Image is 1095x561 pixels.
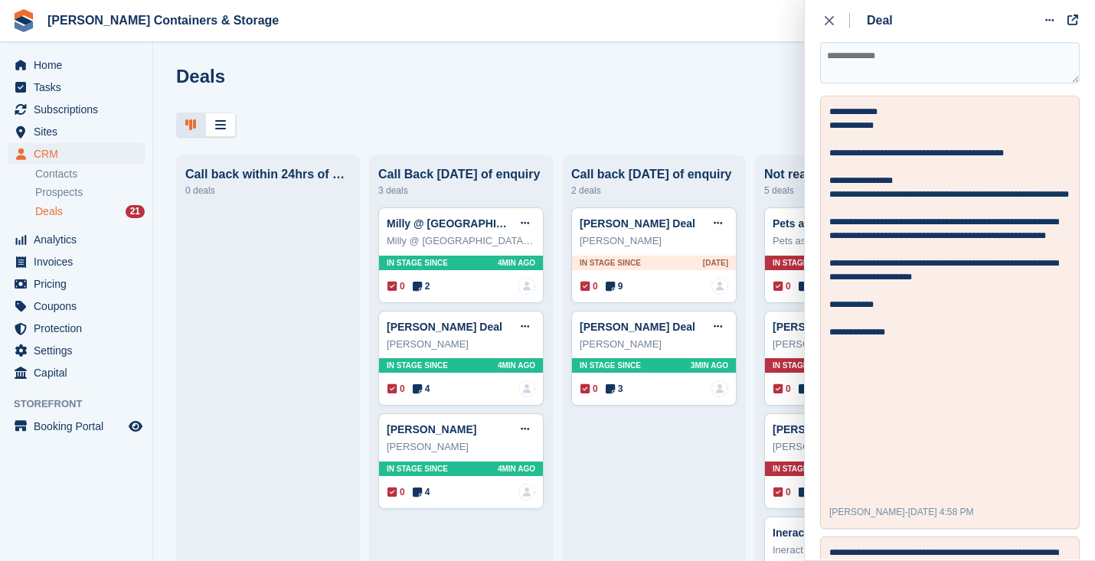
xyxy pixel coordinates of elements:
[126,205,145,218] div: 21
[8,295,145,317] a: menu
[518,380,535,397] a: deal-assignee-blank
[773,423,862,435] a: [PERSON_NAME]
[8,318,145,339] a: menu
[35,204,63,219] span: Deals
[8,340,145,361] a: menu
[580,382,598,396] span: 0
[126,417,145,435] a: Preview store
[387,257,448,269] span: In stage since
[34,340,126,361] span: Settings
[34,229,126,250] span: Analytics
[34,318,126,339] span: Protection
[711,380,728,397] img: deal-assignee-blank
[34,143,126,165] span: CRM
[34,416,126,437] span: Booking Portal
[413,279,430,293] span: 2
[8,273,145,295] a: menu
[498,360,535,371] span: 4MIN AGO
[185,168,351,181] div: Call back within 24hrs of enquiry
[387,463,448,475] span: In stage since
[378,181,544,200] div: 3 deals
[773,337,921,352] div: [PERSON_NAME]
[606,279,623,293] span: 9
[8,229,145,250] a: menu
[799,485,821,499] span: 16
[8,77,145,98] a: menu
[8,54,145,76] a: menu
[691,360,728,371] span: 3MIN AGO
[413,485,430,499] span: 4
[176,66,225,86] h1: Deals
[8,121,145,142] a: menu
[829,505,974,519] div: -
[908,507,974,517] span: [DATE] 4:58 PM
[387,337,535,352] div: [PERSON_NAME]
[773,233,921,249] div: Pets as Therapy
[387,360,448,371] span: In stage since
[387,485,405,499] span: 0
[829,507,905,517] span: [PERSON_NAME]
[35,204,145,220] a: Deals 21
[8,99,145,120] a: menu
[387,382,405,396] span: 0
[703,257,728,269] span: [DATE]
[34,251,126,272] span: Invoices
[773,543,921,558] div: Ineract UK Ltd
[34,362,126,383] span: Capital
[773,463,834,475] span: In stage since
[580,321,695,333] a: [PERSON_NAME] Deal
[773,360,834,371] span: In stage since
[387,233,535,249] div: Milly @ [GEOGRAPHIC_DATA] Coffee Roasters
[764,168,930,181] div: Not ready to book just yet
[8,143,145,165] a: menu
[387,423,476,435] a: [PERSON_NAME]
[35,184,145,201] a: Prospects
[185,181,351,200] div: 0 deals
[387,217,652,230] a: Milly @ [GEOGRAPHIC_DATA] Coffee Roasters Deal
[580,217,695,230] a: [PERSON_NAME] Deal
[518,278,535,295] img: deal-assignee-blank
[8,362,145,383] a: menu
[711,278,728,295] a: deal-assignee-blank
[773,485,791,499] span: 0
[580,233,728,249] div: [PERSON_NAME]
[773,382,791,396] span: 0
[799,382,816,396] span: 5
[378,168,544,181] div: Call Back [DATE] of enquiry
[34,295,126,317] span: Coupons
[773,527,871,539] a: Ineract UK Ltd Deal
[387,321,502,333] a: [PERSON_NAME] Deal
[580,360,641,371] span: In stage since
[518,484,535,501] a: deal-assignee-blank
[34,54,126,76] span: Home
[773,217,881,230] a: Pets as Therapy Deal
[571,168,737,181] div: Call back [DATE] of enquiry
[14,396,152,412] span: Storefront
[773,439,921,455] div: [PERSON_NAME]
[580,279,598,293] span: 0
[498,463,535,475] span: 4MIN AGO
[764,181,930,200] div: 5 deals
[8,416,145,437] a: menu
[35,185,83,200] span: Prospects
[580,257,641,269] span: In stage since
[387,279,405,293] span: 0
[799,279,816,293] span: 7
[580,337,728,352] div: [PERSON_NAME]
[34,99,126,120] span: Subscriptions
[8,251,145,272] a: menu
[773,321,888,333] a: [PERSON_NAME] Deal
[571,181,737,200] div: 2 deals
[773,257,834,269] span: In stage since
[41,8,285,33] a: [PERSON_NAME] Containers & Storage
[606,382,623,396] span: 3
[12,9,35,32] img: stora-icon-8386f47178a22dfd0bd8f6a31ec36ba5ce8667c1dd55bd0f319d3a0aa187defe.svg
[35,167,145,181] a: Contacts
[413,382,430,396] span: 4
[498,257,535,269] span: 4MIN AGO
[34,273,126,295] span: Pricing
